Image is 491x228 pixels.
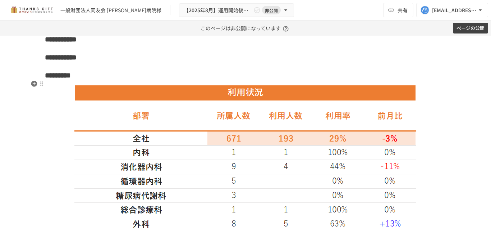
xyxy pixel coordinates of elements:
div: 一般財団法人同友会 [PERSON_NAME]病院様 [60,6,161,14]
p: このページは非公開になっています [201,21,291,36]
span: 非公開 [262,6,281,14]
button: [EMAIL_ADDRESS][DOMAIN_NAME] [416,3,488,17]
button: 共有 [383,3,413,17]
span: 共有 [398,6,408,14]
button: 【2025年8月】運用開始後振り返りミーティング非公開 [179,3,294,17]
img: mMP1OxWUAhQbsRWCurg7vIHe5HqDpP7qZo7fRoNLXQh [9,4,55,16]
button: ページの公開 [453,23,488,34]
div: [EMAIL_ADDRESS][DOMAIN_NAME] [432,6,477,15]
span: 【2025年8月】運用開始後振り返りミーティング [184,6,252,15]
